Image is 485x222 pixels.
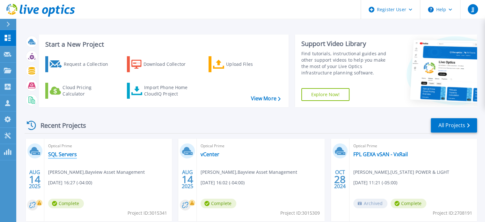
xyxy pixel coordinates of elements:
[201,169,297,176] span: [PERSON_NAME] , Bayview Asset Management
[391,199,426,208] span: Complete
[48,151,77,157] a: SQL Servers
[48,169,145,176] span: [PERSON_NAME] , Bayview Asset Management
[48,199,84,208] span: Complete
[201,142,320,149] span: Optical Prime
[353,179,397,186] span: [DATE] 11:21 (-05:00)
[251,96,280,102] a: View More
[144,84,194,97] div: Import Phone Home CloudIQ Project
[48,142,168,149] span: Optical Prime
[334,177,346,182] span: 28
[29,168,41,191] div: AUG 2025
[181,168,194,191] div: AUG 2025
[25,118,95,133] div: Recent Projects
[63,58,114,71] div: Request a Collection
[143,58,195,71] div: Download Collector
[45,83,116,99] a: Cloud Pricing Calculator
[280,210,320,217] span: Project ID: 3015309
[128,210,167,217] span: Project ID: 3015341
[127,56,198,72] a: Download Collector
[431,118,477,133] a: All Projects
[226,58,277,71] div: Upload Files
[353,199,387,208] span: Archived
[201,151,219,157] a: vCenter
[201,199,236,208] span: Complete
[334,168,346,191] div: OCT 2024
[301,40,393,48] div: Support Video Library
[62,84,114,97] div: Cloud Pricing Calculator
[353,169,449,176] span: [PERSON_NAME] , [US_STATE] POWER & LIGHT
[353,151,408,157] a: FPL GEXA vSAN - VxRail
[48,179,92,186] span: [DATE] 16:27 (-04:00)
[29,177,40,182] span: 14
[209,56,280,72] a: Upload Files
[45,41,280,48] h3: Start a New Project
[182,177,193,182] span: 14
[45,56,116,72] a: Request a Collection
[353,142,473,149] span: Optical Prime
[433,210,472,217] span: Project ID: 2708191
[471,7,474,12] span: JJ
[301,50,393,76] div: Find tutorials, instructional guides and other support videos to help you make the most of your L...
[201,179,245,186] span: [DATE] 16:02 (-04:00)
[301,88,350,101] a: Explore Now!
